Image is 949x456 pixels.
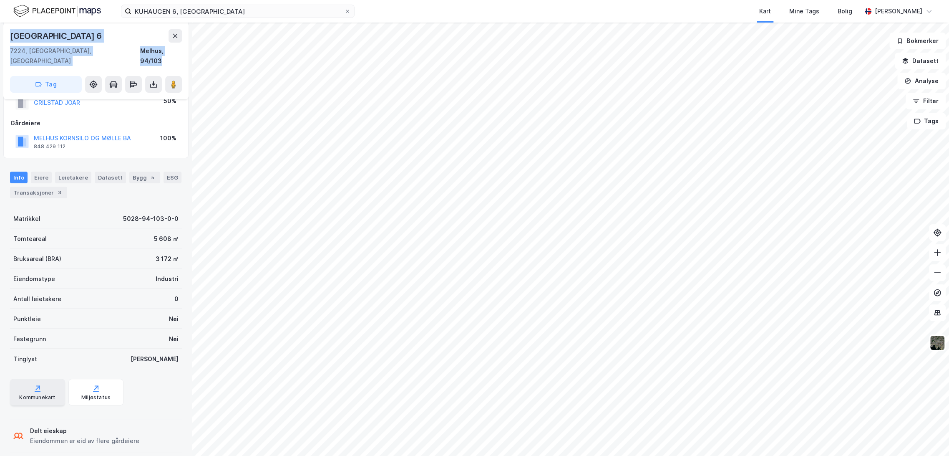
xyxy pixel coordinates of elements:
[55,172,91,183] div: Leietakere
[13,4,101,18] img: logo.f888ab2527a4732fd821a326f86c7f29.svg
[10,46,140,66] div: 7224, [GEOGRAPHIC_DATA], [GEOGRAPHIC_DATA]
[149,173,157,182] div: 5
[30,436,139,446] div: Eiendommen er eid av flere gårdeiere
[13,214,40,224] div: Matrikkel
[95,172,126,183] div: Datasett
[789,6,819,16] div: Mine Tags
[13,334,46,344] div: Festegrunn
[156,254,179,264] div: 3 172 ㎡
[129,172,160,183] div: Bygg
[897,73,946,89] button: Analyse
[13,234,47,244] div: Tomteareal
[759,6,771,16] div: Kart
[875,6,922,16] div: [PERSON_NAME]
[10,29,103,43] div: [GEOGRAPHIC_DATA] 6
[929,335,945,351] img: 9k=
[10,187,67,198] div: Transaksjoner
[154,234,179,244] div: 5 608 ㎡
[838,6,852,16] div: Bolig
[907,416,949,456] iframe: Chat Widget
[169,314,179,324] div: Nei
[906,93,946,109] button: Filter
[140,46,182,66] div: Melhus, 94/103
[81,394,111,401] div: Miljøstatus
[55,188,64,197] div: 3
[10,118,181,128] div: Gårdeiere
[13,254,61,264] div: Bruksareal (BRA)
[13,314,41,324] div: Punktleie
[30,426,139,436] div: Delt eieskap
[889,33,946,49] button: Bokmerker
[19,394,55,401] div: Kommunekart
[907,113,946,129] button: Tags
[907,416,949,456] div: Kontrollprogram for chat
[174,294,179,304] div: 0
[164,96,176,106] div: 50%
[169,334,179,344] div: Nei
[895,53,946,69] button: Datasett
[123,214,179,224] div: 5028-94-103-0-0
[131,5,344,18] input: Søk på adresse, matrikkel, gårdeiere, leietakere eller personer
[131,354,179,364] div: [PERSON_NAME]
[13,294,61,304] div: Antall leietakere
[13,274,55,284] div: Eiendomstype
[160,133,176,143] div: 100%
[10,172,28,183] div: Info
[13,354,37,364] div: Tinglyst
[164,172,181,183] div: ESG
[34,143,65,150] div: 848 429 112
[156,274,179,284] div: Industri
[10,76,82,93] button: Tag
[31,172,52,183] div: Eiere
